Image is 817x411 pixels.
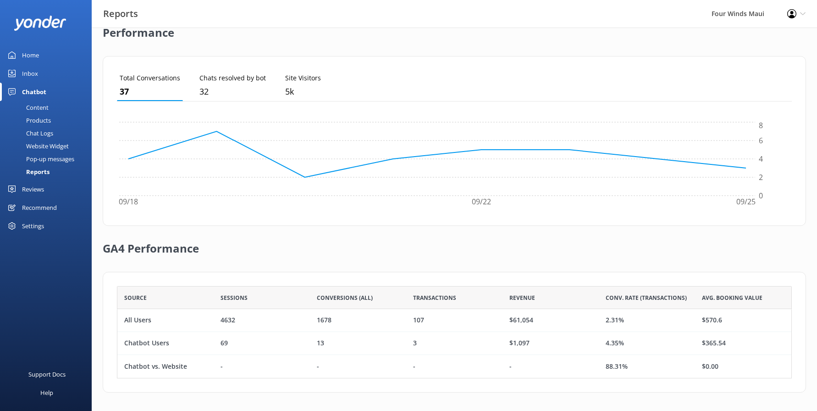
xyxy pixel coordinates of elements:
h2: GA4 Performance [103,226,199,263]
div: Reports [6,165,50,178]
span: Avg. Booking Value [702,293,762,302]
div: Website Widget [6,140,69,152]
a: Content [6,101,92,114]
p: 37 [120,85,180,98]
tspan: 2 [759,172,763,182]
a: Chat Logs [6,127,92,140]
div: Chatbot vs. Website [124,361,187,372]
div: Products [6,114,51,127]
div: Chatbot [22,83,46,101]
tspan: 09/25 [736,197,756,207]
div: Support Docs [28,365,66,383]
div: 107 [413,315,424,326]
div: grid [117,309,792,378]
div: Help [40,383,53,402]
div: row [117,355,792,378]
div: 4632 [221,315,235,326]
div: 3 [413,338,417,349]
div: - [317,361,319,372]
h3: Reports [103,6,138,21]
div: $0.00 [702,361,718,372]
p: 32 [199,85,266,98]
div: 88.31% [606,361,628,372]
div: 2.31% [606,315,624,326]
h2: Performance [103,10,174,47]
div: $61,054 [509,315,533,326]
tspan: 0 [759,191,763,201]
div: Reviews [22,180,44,198]
div: Chatbot Users [124,338,169,349]
div: Recommend [22,198,57,217]
div: row [117,332,792,355]
span: Revenue [509,293,535,302]
div: Chat Logs [6,127,53,140]
tspan: 09/22 [472,197,491,207]
tspan: 09/18 [119,197,138,207]
a: Reports [6,165,92,178]
p: 4,924 [285,85,321,98]
div: - [221,361,223,372]
span: Conv. Rate (Transactions) [606,293,687,302]
img: yonder-white-logo.png [14,16,66,31]
div: All Users [124,315,151,326]
p: Site Visitors [285,73,321,83]
div: Inbox [22,64,38,83]
p: Chats resolved by bot [199,73,266,83]
div: 1678 [317,315,331,326]
div: 69 [221,338,228,349]
div: 13 [317,338,324,349]
div: $570.6 [702,315,722,326]
div: Home [22,46,39,64]
span: Sessions [221,293,248,302]
div: row [117,309,792,332]
p: Total Conversations [120,73,180,83]
div: Content [6,101,49,114]
div: Pop-up messages [6,152,74,165]
tspan: 6 [759,135,763,146]
span: Source [124,293,147,302]
div: 4.35% [606,338,624,349]
div: - [413,361,415,372]
a: Products [6,114,92,127]
div: Settings [22,217,44,235]
span: Conversions (All) [317,293,373,302]
a: Pop-up messages [6,152,92,165]
div: - [509,361,512,372]
a: Website Widget [6,140,92,152]
span: Transactions [413,293,456,302]
div: $365.54 [702,338,726,349]
div: $1,097 [509,338,530,349]
tspan: 4 [759,154,763,164]
tspan: 8 [759,121,763,131]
